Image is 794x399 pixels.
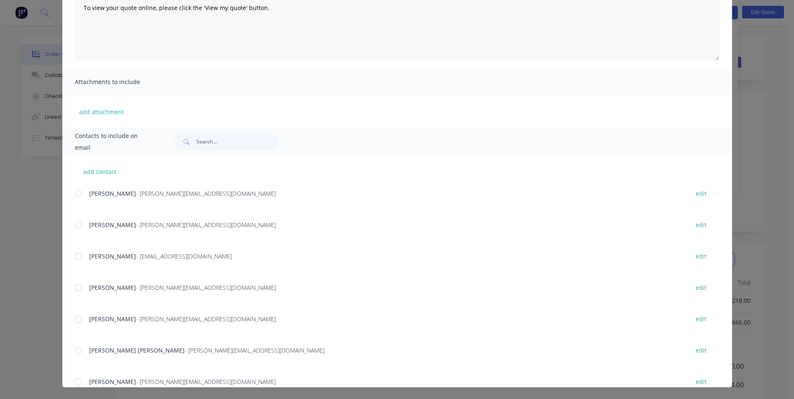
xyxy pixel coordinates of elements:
button: add attachment [75,105,128,118]
span: - [PERSON_NAME][EMAIL_ADDRESS][DOMAIN_NAME] [136,189,276,197]
span: [PERSON_NAME] [89,284,136,292]
span: Contacts to include on email [75,130,154,153]
button: edit [691,313,712,325]
input: Search... [196,133,279,150]
span: [PERSON_NAME] [89,252,136,260]
button: edit [691,251,712,262]
span: - [EMAIL_ADDRESS][DOMAIN_NAME] [136,252,232,260]
button: edit [691,282,712,293]
button: edit [691,345,712,356]
span: - [PERSON_NAME][EMAIL_ADDRESS][DOMAIN_NAME] [185,346,324,354]
span: - [PERSON_NAME][EMAIL_ADDRESS][DOMAIN_NAME] [136,284,276,292]
span: [PERSON_NAME] [89,221,136,229]
span: [PERSON_NAME] [PERSON_NAME] [89,346,185,354]
button: edit [691,188,712,199]
span: - [PERSON_NAME][EMAIL_ADDRESS][DOMAIN_NAME] [136,315,276,323]
span: Attachments to include [75,76,167,88]
button: edit [691,219,712,230]
button: add contact [75,165,125,178]
button: edit [691,376,712,387]
span: [PERSON_NAME] [89,315,136,323]
span: [PERSON_NAME] [89,378,136,386]
span: - [PERSON_NAME][EMAIL_ADDRESS][DOMAIN_NAME] [136,221,276,229]
span: - [PERSON_NAME][EMAIL_ADDRESS][DOMAIN_NAME] [136,378,276,386]
span: [PERSON_NAME] [89,189,136,197]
